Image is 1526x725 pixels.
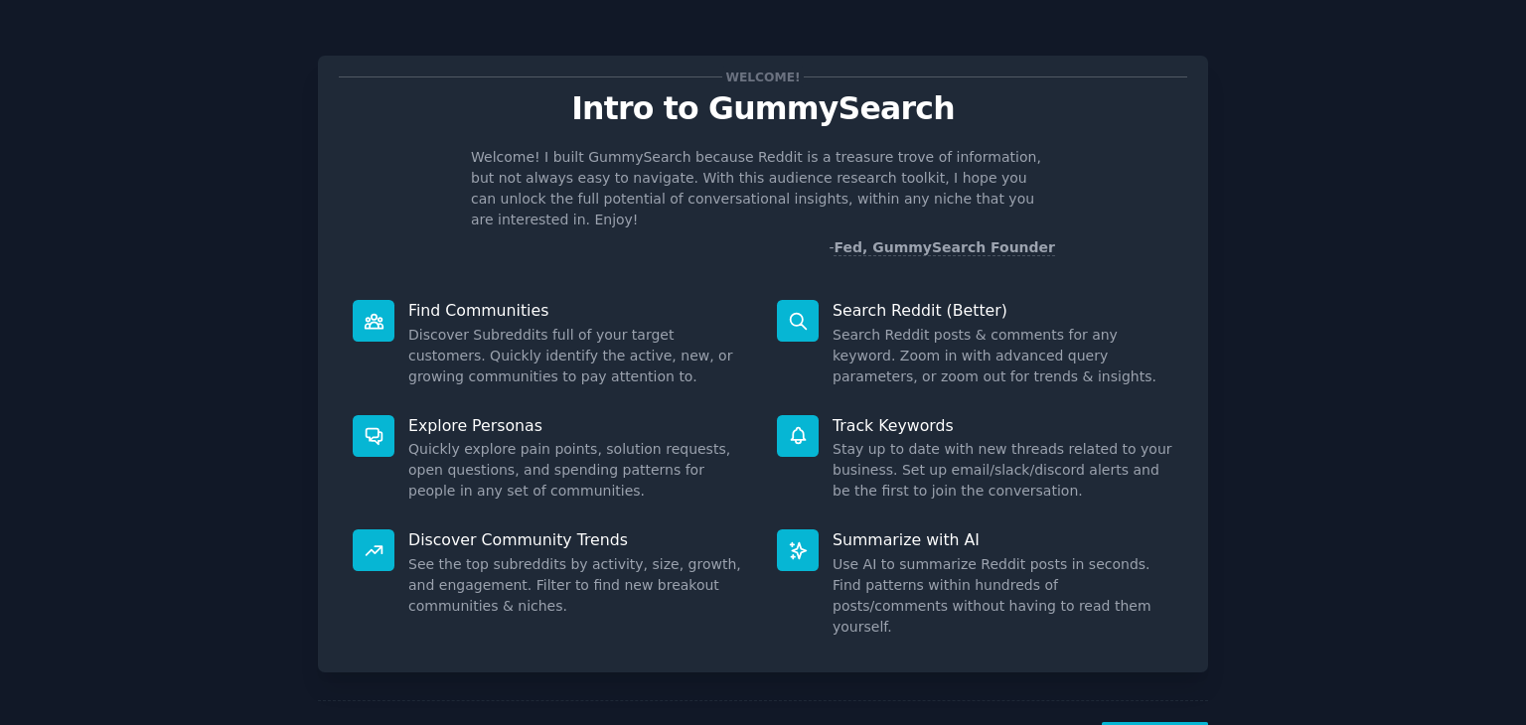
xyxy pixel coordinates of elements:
[471,147,1055,230] p: Welcome! I built GummySearch because Reddit is a treasure trove of information, but not always ea...
[408,325,749,387] dd: Discover Subreddits full of your target customers. Quickly identify the active, new, or growing c...
[833,300,1173,321] p: Search Reddit (Better)
[408,415,749,436] p: Explore Personas
[408,554,749,617] dd: See the top subreddits by activity, size, growth, and engagement. Filter to find new breakout com...
[834,239,1055,256] a: Fed, GummySearch Founder
[833,554,1173,638] dd: Use AI to summarize Reddit posts in seconds. Find patterns within hundreds of posts/comments with...
[722,67,804,87] span: Welcome!
[408,300,749,321] p: Find Communities
[829,237,1055,258] div: -
[833,415,1173,436] p: Track Keywords
[408,529,749,550] p: Discover Community Trends
[833,325,1173,387] dd: Search Reddit posts & comments for any keyword. Zoom in with advanced query parameters, or zoom o...
[833,439,1173,502] dd: Stay up to date with new threads related to your business. Set up email/slack/discord alerts and ...
[339,91,1187,126] p: Intro to GummySearch
[833,529,1173,550] p: Summarize with AI
[408,439,749,502] dd: Quickly explore pain points, solution requests, open questions, and spending patterns for people ...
